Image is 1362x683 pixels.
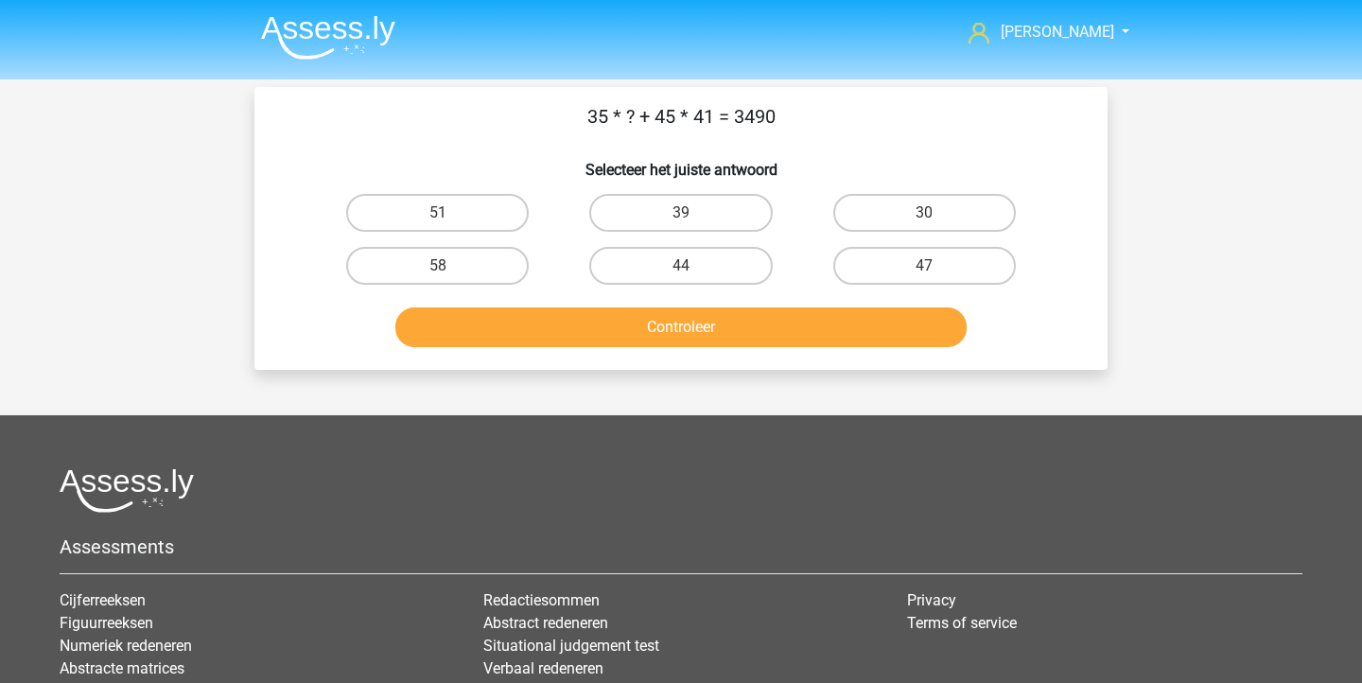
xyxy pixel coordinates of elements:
[483,659,603,677] a: Verbaal redeneren
[907,591,956,609] a: Privacy
[60,535,1302,558] h5: Assessments
[483,591,600,609] a: Redactiesommen
[285,146,1077,179] h6: Selecteer het juiste antwoord
[589,194,772,232] label: 39
[961,21,1116,44] a: [PERSON_NAME]
[60,614,153,632] a: Figuurreeksen
[346,247,529,285] label: 58
[483,637,659,655] a: Situational judgement test
[833,247,1016,285] label: 47
[483,614,608,632] a: Abstract redeneren
[60,591,146,609] a: Cijferreeksen
[589,247,772,285] label: 44
[261,15,395,60] img: Assessly
[60,637,192,655] a: Numeriek redeneren
[833,194,1016,232] label: 30
[346,194,529,232] label: 51
[285,102,1077,131] p: 35 * ? + 45 * 41 = 3490
[60,468,194,513] img: Assessly logo
[60,659,184,677] a: Abstracte matrices
[907,614,1017,632] a: Terms of service
[1001,23,1114,41] span: [PERSON_NAME]
[395,307,968,347] button: Controleer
